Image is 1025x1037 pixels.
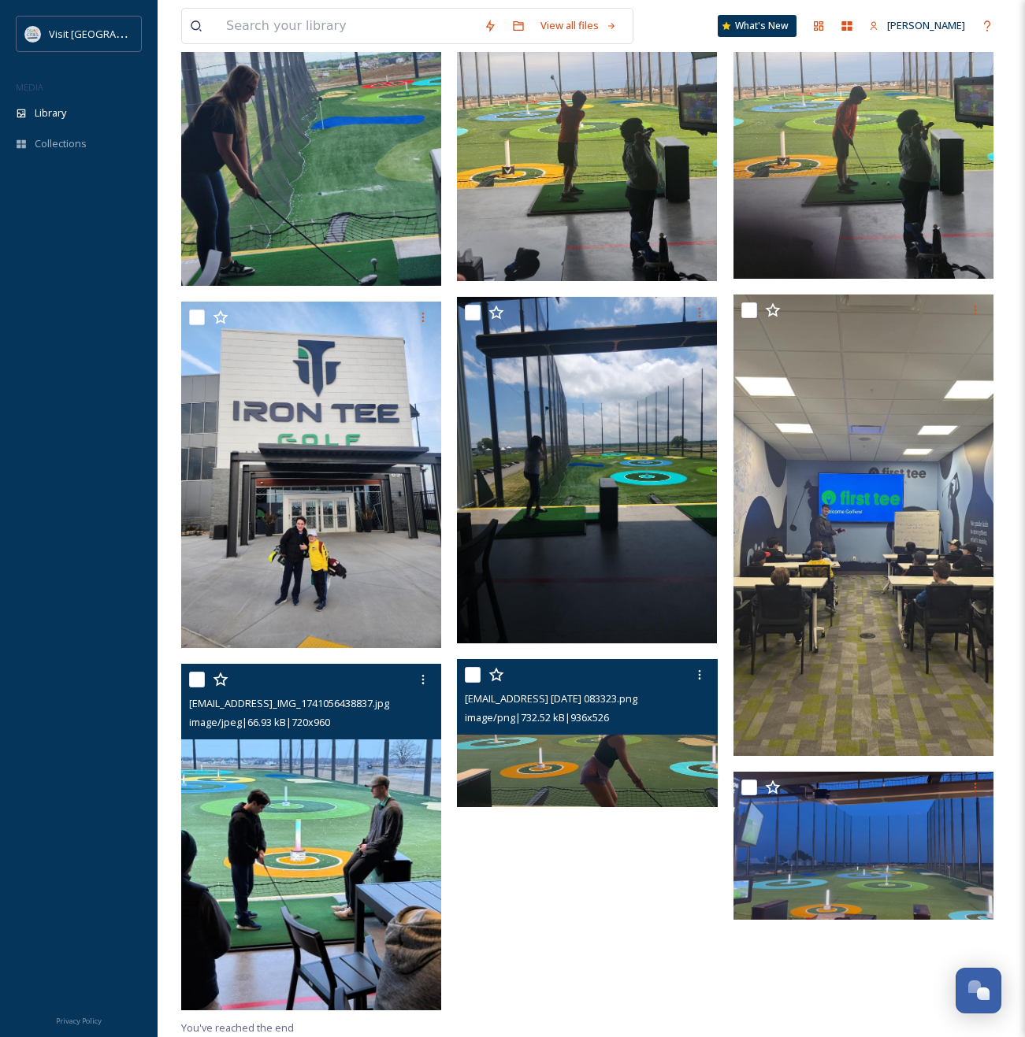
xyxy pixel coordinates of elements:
[181,1020,294,1035] span: You've reached the end
[718,15,797,37] a: What's New
[887,18,965,32] span: [PERSON_NAME]
[56,1016,102,1026] span: Privacy Policy
[189,715,330,729] span: image/jpeg | 66.93 kB | 720 x 960
[956,968,1001,1013] button: Open Chat
[733,294,993,757] img: ext_1745847983.670758_JKranovich@visitquadcities.com-FB_IMG_1741053256694.jpg
[733,772,997,920] img: ext_1745847274.988071_lnelson@visitquadcities.com-Screenshot 2025-04-28 083358.png
[35,136,87,151] span: Collections
[457,297,717,643] img: ext_1745847985.794858_JKranovich@visitquadcities.com-20240526_130522.jpg
[49,26,171,41] span: Visit [GEOGRAPHIC_DATA]
[25,26,41,42] img: QCCVB_VISIT_vert_logo_4c_tagline_122019.svg
[56,1010,102,1029] a: Privacy Policy
[861,10,973,41] a: [PERSON_NAME]
[181,664,441,1010] img: ext_1745847983.611337_JKranovich@visitquadcities.com-FB_IMG_1741056438837.jpg
[465,691,637,706] span: [EMAIL_ADDRESS] [DATE] 083323.png
[189,696,389,710] span: [EMAIL_ADDRESS]_IMG_1741056438837.jpg
[35,106,66,120] span: Library
[218,9,476,43] input: Search your library
[16,81,43,93] span: MEDIA
[465,710,609,724] span: image/png | 732.52 kB | 936 x 526
[533,10,625,41] a: View all files
[181,302,441,648] img: ext_1745847986.338927_JKranovich@visitquadcities.com-20250303_172647.jpg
